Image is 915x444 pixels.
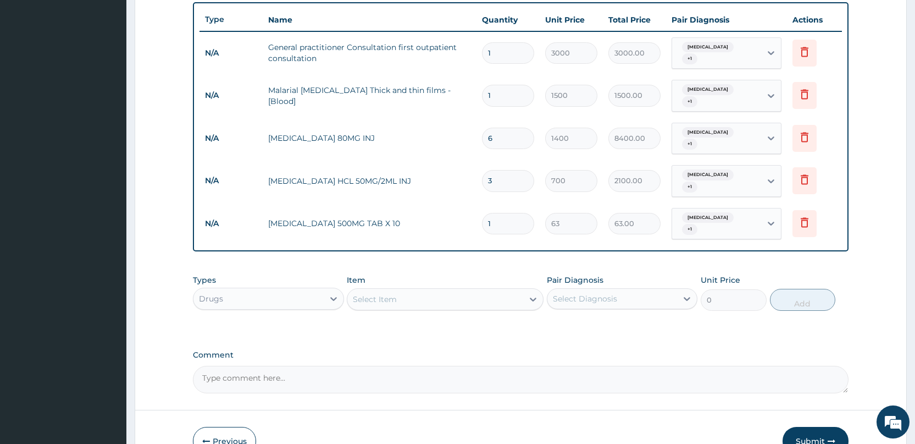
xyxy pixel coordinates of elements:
[787,9,842,31] th: Actions
[603,9,666,31] th: Total Price
[199,128,263,149] td: N/A
[682,224,697,235] span: + 1
[263,170,476,192] td: [MEDICAL_DATA] HCL 50MG/2ML INJ
[353,294,397,305] div: Select Item
[199,43,263,63] td: N/A
[20,55,45,83] img: d_794563401_company_1708531726252_794563401
[199,85,263,106] td: N/A
[57,62,185,76] div: Chat with us now
[682,182,697,193] span: + 1
[682,42,734,53] span: [MEDICAL_DATA]
[682,169,734,180] span: [MEDICAL_DATA]
[682,53,697,64] span: + 1
[263,36,476,69] td: General practitioner Consultation first outpatient consultation
[263,127,476,149] td: [MEDICAL_DATA] 80MG INJ
[682,127,734,138] span: [MEDICAL_DATA]
[701,275,740,286] label: Unit Price
[540,9,603,31] th: Unit Price
[666,9,787,31] th: Pair Diagnosis
[199,171,263,191] td: N/A
[770,289,835,311] button: Add
[682,96,697,107] span: + 1
[263,9,476,31] th: Name
[553,293,617,304] div: Select Diagnosis
[263,79,476,112] td: Malarial [MEDICAL_DATA] Thick and thin films - [Blood]
[5,300,209,339] textarea: Type your message and hit 'Enter'
[682,84,734,95] span: [MEDICAL_DATA]
[193,350,849,360] label: Comment
[199,213,263,234] td: N/A
[682,212,734,223] span: [MEDICAL_DATA]
[64,139,152,250] span: We're online!
[180,6,207,32] div: Minimize live chat window
[547,275,603,286] label: Pair Diagnosis
[193,276,216,285] label: Types
[199,9,263,30] th: Type
[199,293,223,304] div: Drugs
[682,139,697,150] span: + 1
[476,9,540,31] th: Quantity
[263,212,476,234] td: [MEDICAL_DATA] 500MG TAB X 10
[347,275,365,286] label: Item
